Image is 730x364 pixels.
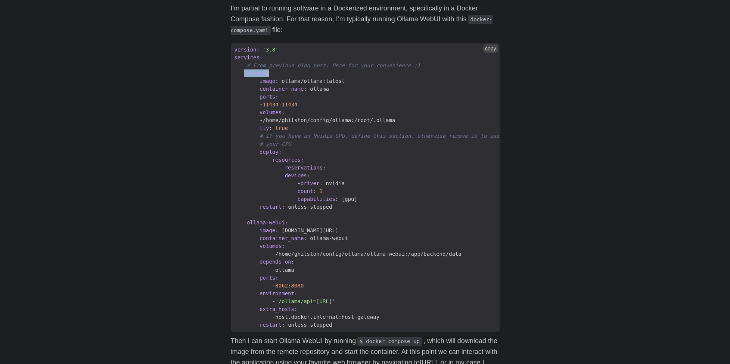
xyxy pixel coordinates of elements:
[326,180,345,186] span: nvidia
[285,172,307,178] span: devices
[282,204,285,210] span: :
[297,196,335,202] span: capabilities
[335,196,338,202] span: :
[275,94,278,100] span: :
[260,259,291,265] span: depends_on
[231,15,493,35] code: docker-compose.yaml
[231,266,298,274] span: -
[304,86,307,92] span: :
[231,282,308,290] span: -
[301,180,320,186] span: driver
[263,47,279,53] span: '3.8'
[260,290,294,296] span: environment
[260,109,282,115] span: volumes
[357,337,422,346] code: $ docker compose up
[234,55,260,60] span: services
[275,283,288,289] span: 8062
[260,306,294,312] span: extra_hosts
[282,78,345,84] span: ollama/ollama:latest
[231,3,500,35] p: I’m partial to running software in a Dockerized environment, specifically in a Docker Compose fas...
[294,306,297,312] span: :
[275,78,278,84] span: :
[285,165,323,171] span: reservations
[275,275,278,281] span: :
[294,290,297,296] span: :
[288,204,332,210] span: unless-stopped
[263,117,395,123] span: /home/ghilston/config/ollama:/root/.ollama
[260,141,291,147] span: # your CPU
[288,283,291,289] span: :
[275,125,288,131] span: true
[260,204,282,210] span: restart
[269,125,272,131] span: :
[263,102,279,108] span: 11434
[231,116,399,124] span: -
[260,78,275,84] span: image
[257,47,260,53] span: :
[247,62,420,68] span: # From previous blog post. Here for your convenience ;)
[320,180,323,186] span: :
[288,322,332,328] span: unless-stopped
[282,227,338,233] span: [DOMAIN_NAME][URL]
[297,188,313,194] span: count
[301,157,304,163] span: :
[260,275,275,281] span: ports
[260,94,275,100] span: ports
[260,133,499,139] span: # If you have an Nvidia GPU, define this section, otherwise remove it to use
[282,102,297,108] span: 11434
[279,102,282,108] span: :
[247,70,266,76] span: ollama
[260,125,269,131] span: tty
[320,188,323,194] span: 1
[342,196,345,202] span: [
[291,283,304,289] span: 8080
[266,70,269,76] span: :
[345,196,357,202] span: gpu]
[483,44,498,53] button: copy
[275,298,335,304] span: '/ollama/api=[URL]'
[260,227,275,233] span: image
[275,251,461,257] span: /home/ghilston/config/ollama/ollama-webui:/app/backend/data
[279,149,282,155] span: :
[231,298,339,305] span: -
[310,86,329,92] span: ollama
[291,259,294,265] span: :
[247,220,285,225] span: ollama-webui
[275,227,278,233] span: :
[234,47,257,53] span: version
[260,322,282,328] span: restart
[260,55,263,60] span: :
[260,243,282,249] span: volumes
[275,267,294,273] span: ollama
[282,109,285,115] span: :
[323,165,326,171] span: :
[313,188,316,194] span: :
[231,313,383,321] span: -
[304,235,307,241] span: :
[275,314,379,320] span: host.docker.internal:host-gateway
[260,86,304,92] span: container_name
[272,157,301,163] span: resources
[260,235,304,241] span: container_name
[231,250,465,258] span: -
[231,180,349,187] span: -
[231,101,301,109] span: -
[282,243,285,249] span: :
[310,235,348,241] span: ollama-webui
[282,322,285,328] span: :
[260,149,279,155] span: deploy
[285,220,288,225] span: :
[307,172,310,178] span: :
